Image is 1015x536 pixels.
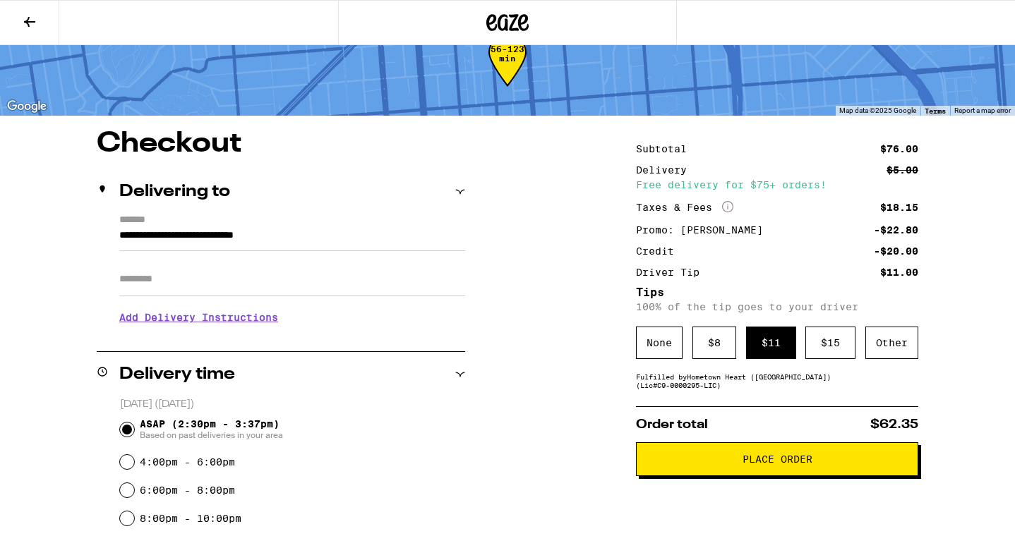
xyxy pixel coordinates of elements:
span: Hi. Need any help? [8,10,102,21]
div: Driver Tip [636,267,709,277]
button: Place Order [636,442,918,476]
h5: Tips [636,287,918,298]
p: [DATE] ([DATE]) [120,398,465,411]
div: $76.00 [880,144,918,154]
div: $ 8 [692,327,736,359]
div: -$20.00 [874,246,918,256]
div: Taxes & Fees [636,201,733,214]
span: ASAP (2:30pm - 3:37pm) [140,418,283,441]
label: 8:00pm - 10:00pm [140,513,241,524]
div: 56-123 min [488,44,527,97]
span: $62.35 [870,418,918,431]
h2: Delivering to [119,183,230,200]
div: $11.00 [880,267,918,277]
div: Promo: [PERSON_NAME] [636,225,773,235]
div: Fulfilled by Hometown Heart ([GEOGRAPHIC_DATA]) (Lic# C9-0000295-LIC ) [636,372,918,389]
div: Credit [636,246,684,256]
span: Map data ©2025 Google [839,106,916,114]
div: None [636,327,683,359]
h3: Add Delivery Instructions [119,301,465,334]
div: Other [865,327,918,359]
p: We'll contact you at [PHONE_NUMBER] when we arrive [119,334,465,345]
div: $ 15 [805,327,855,359]
h1: Checkout [97,130,465,158]
div: $ 11 [746,327,796,359]
div: Subtotal [636,144,697,154]
h2: Delivery time [119,366,235,383]
div: Delivery [636,165,697,175]
span: Order total [636,418,708,431]
label: 4:00pm - 6:00pm [140,456,235,468]
div: $5.00 [887,165,918,175]
div: $18.15 [880,202,918,212]
p: 100% of the tip goes to your driver [636,301,918,312]
div: Free delivery for $75+ orders! [636,180,918,190]
label: 6:00pm - 8:00pm [140,485,235,496]
a: Open this area in Google Maps (opens a new window) [4,97,50,116]
a: Report a map error [954,106,1011,114]
div: -$22.80 [874,225,918,235]
span: Place Order [743,454,812,464]
span: Based on past deliveries in your area [140,430,283,441]
a: Terms [925,106,946,115]
img: Google [4,97,50,116]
